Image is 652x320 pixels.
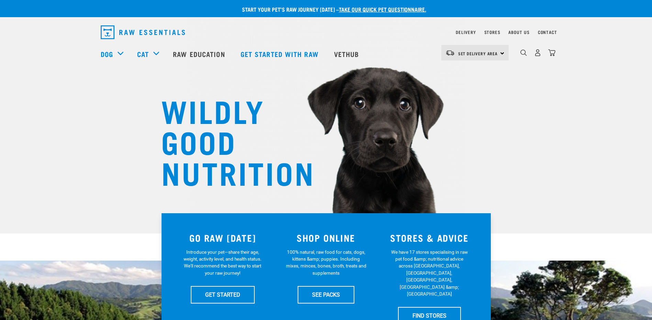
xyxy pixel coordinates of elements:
[339,8,426,11] a: take our quick pet questionnaire.
[382,232,477,243] h3: STORES & ADVICE
[508,31,529,33] a: About Us
[456,31,476,33] a: Delivery
[298,286,354,303] a: SEE PACKS
[137,49,149,59] a: Cat
[278,232,374,243] h3: SHOP ONLINE
[191,286,255,303] a: GET STARTED
[161,94,299,187] h1: WILDLY GOOD NUTRITION
[327,40,368,68] a: Vethub
[182,249,263,277] p: Introduce your pet—share their age, weight, activity level, and health status. We'll recommend th...
[175,232,270,243] h3: GO RAW [DATE]
[458,52,498,55] span: Set Delivery Area
[166,40,233,68] a: Raw Education
[520,49,527,56] img: home-icon-1@2x.png
[534,49,541,56] img: user.png
[389,249,470,298] p: We have 17 stores specialising in raw pet food &amp; nutritional advice across [GEOGRAPHIC_DATA],...
[538,31,557,33] a: Contact
[95,23,557,42] nav: dropdown navigation
[445,50,455,56] img: van-moving.png
[101,49,113,59] a: Dog
[548,49,555,56] img: home-icon@2x.png
[234,40,327,68] a: Get started with Raw
[484,31,500,33] a: Stores
[286,249,366,277] p: 100% natural, raw food for cats, dogs, kittens &amp; puppies. Including mixes, minces, bones, bro...
[101,25,185,39] img: Raw Essentials Logo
